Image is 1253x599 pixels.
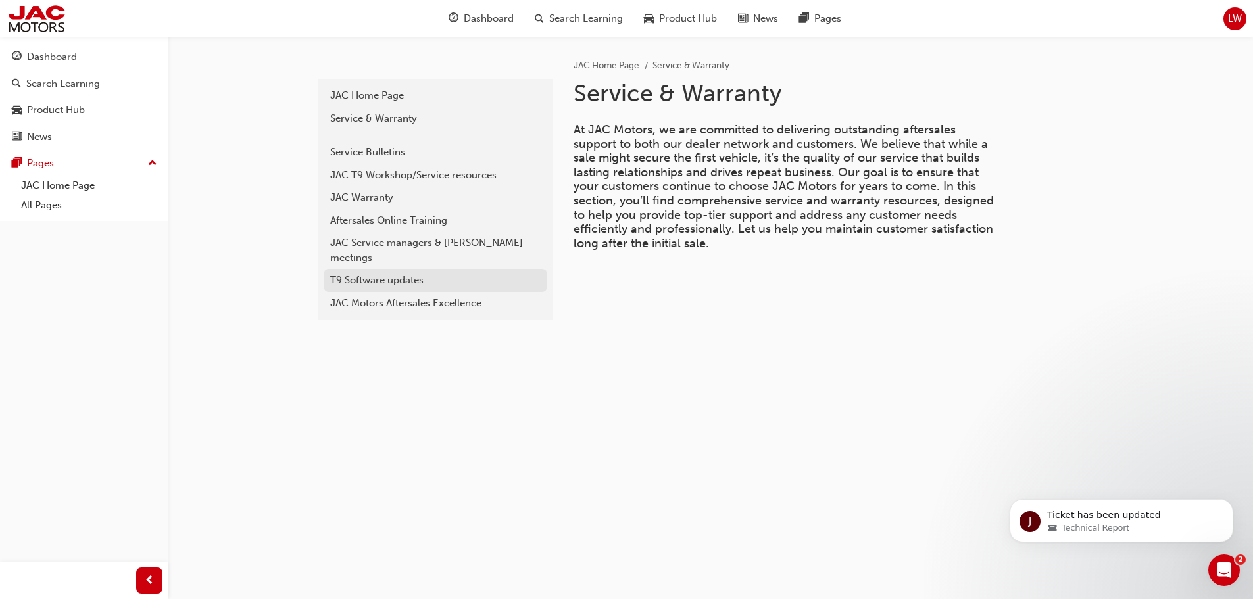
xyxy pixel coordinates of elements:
a: All Pages [16,195,162,216]
span: Dashboard [464,11,514,26]
img: jac-portal [7,4,66,34]
button: Pages [5,151,162,176]
div: Search Learning [26,76,100,91]
span: LW [1228,11,1242,26]
a: Search Learning [5,72,162,96]
div: JAC T9 Workshop/Service resources [330,168,541,183]
a: Service & Warranty [324,107,547,130]
a: JAC Warranty [324,186,547,209]
a: JAC Home Page [16,176,162,196]
a: search-iconSearch Learning [524,5,633,32]
div: Pages [27,156,54,171]
span: prev-icon [145,573,155,589]
span: news-icon [12,132,22,143]
span: Pages [814,11,841,26]
span: Product Hub [659,11,717,26]
div: JAC Service managers & [PERSON_NAME] meetings [330,235,541,265]
a: Aftersales Online Training [324,209,547,232]
a: JAC Home Page [574,60,639,71]
a: Service Bulletins [324,141,547,164]
a: car-iconProduct Hub [633,5,727,32]
div: JAC Home Page [330,88,541,103]
span: car-icon [644,11,654,27]
a: News [5,125,162,149]
a: T9 Software updates [324,269,547,292]
span: At JAC Motors, we are committed to delivering outstanding aftersales support to both our dealer n... [574,122,997,251]
span: News [753,11,778,26]
a: pages-iconPages [789,5,852,32]
a: JAC Home Page [324,84,547,107]
span: pages-icon [799,11,809,27]
div: JAC Motors Aftersales Excellence [330,296,541,311]
span: Search Learning [549,11,623,26]
div: News [27,130,52,145]
span: search-icon [535,11,544,27]
a: news-iconNews [727,5,789,32]
a: JAC Motors Aftersales Excellence [324,292,547,315]
span: 2 [1235,554,1246,565]
iframe: Intercom notifications message [990,471,1253,563]
div: JAC Warranty [330,190,541,205]
a: guage-iconDashboard [438,5,524,32]
span: search-icon [12,78,21,90]
a: JAC Service managers & [PERSON_NAME] meetings [324,231,547,269]
a: JAC T9 Workshop/Service resources [324,164,547,187]
span: car-icon [12,105,22,116]
a: Dashboard [5,45,162,69]
div: Service Bulletins [330,145,541,160]
span: pages-icon [12,158,22,170]
h1: Service & Warranty [574,79,1005,108]
div: T9 Software updates [330,273,541,288]
div: Service & Warranty [330,111,541,126]
span: guage-icon [449,11,458,27]
div: Product Hub [27,103,85,118]
button: LW [1223,7,1246,30]
div: Aftersales Online Training [330,213,541,228]
li: Service & Warranty [652,59,729,74]
span: up-icon [148,155,157,172]
iframe: Intercom live chat [1208,554,1240,586]
button: DashboardSearch LearningProduct HubNews [5,42,162,151]
span: guage-icon [12,51,22,63]
span: news-icon [738,11,748,27]
a: Product Hub [5,98,162,122]
div: Dashboard [27,49,77,64]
